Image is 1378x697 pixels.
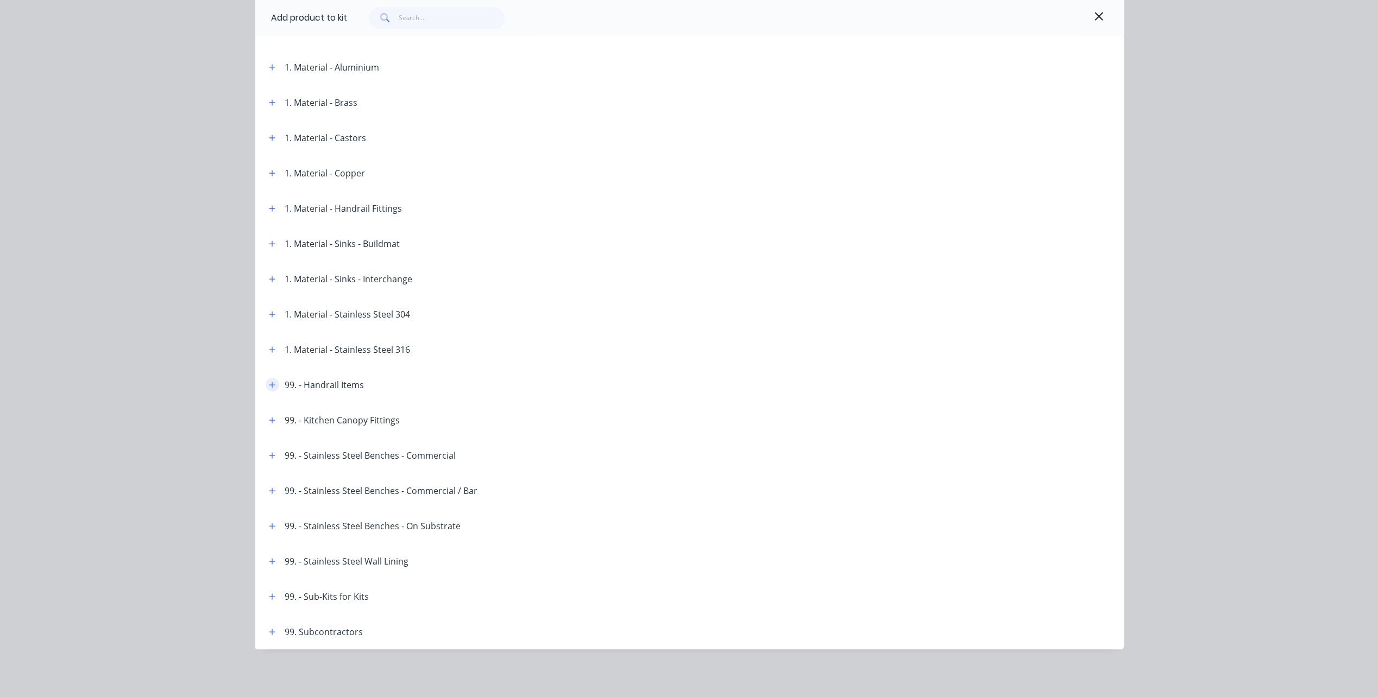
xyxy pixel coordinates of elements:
div: 99. - Stainless Steel Benches - On Substrate [285,519,461,533]
div: 1. Material - Sinks - Buildmat [285,237,400,250]
div: 1. Material - Stainless Steel 316 [285,343,410,356]
div: 1. Material - Copper [285,167,365,180]
div: 1. Material - Handrail Fittings [285,202,402,215]
div: 99. - Sub-Kits for Kits [285,590,369,603]
div: 1. Material - Sinks - Interchange [285,273,412,286]
div: 99. - Stainless Steel Wall Lining [285,555,408,568]
div: Add product to kit [271,11,347,24]
div: 1. Material - Stainless Steel 304 [285,308,410,321]
input: Search... [399,7,505,29]
div: 1. Material - Castors [285,131,366,144]
div: 1. Material - Aluminium [285,61,379,74]
div: 99. - Stainless Steel Benches - Commercial [285,449,456,462]
div: 99. - Kitchen Canopy Fittings [285,414,400,427]
div: 99. - Stainless Steel Benches - Commercial / Bar [285,484,477,497]
div: 1. Material - Brass [285,96,357,109]
div: 99. - Handrail Items [285,378,364,391]
div: 99. Subcontractors [285,625,363,638]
